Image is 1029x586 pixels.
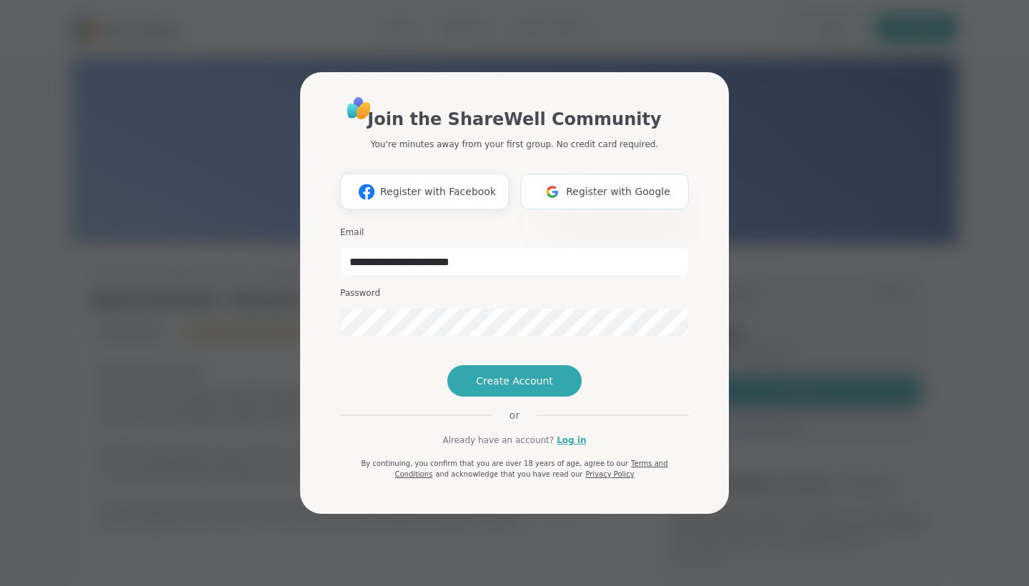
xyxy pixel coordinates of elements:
[340,227,689,239] h3: Email
[340,174,509,209] button: Register with Facebook
[435,470,582,478] span: and acknowledge that you have read our
[367,106,661,132] h1: Join the ShareWell Community
[343,92,375,124] img: ShareWell Logo
[371,138,658,151] p: You're minutes away from your first group. No credit card required.
[492,408,537,422] span: or
[447,365,582,397] button: Create Account
[476,374,553,388] span: Create Account
[394,460,667,478] a: Terms and Conditions
[566,184,670,199] span: Register with Google
[353,179,380,205] img: ShareWell Logomark
[442,434,554,447] span: Already have an account?
[557,434,586,447] a: Log in
[361,460,628,467] span: By continuing, you confirm that you are over 18 years of age, agree to our
[585,470,634,478] a: Privacy Policy
[520,174,689,209] button: Register with Google
[380,184,496,199] span: Register with Facebook
[539,179,566,205] img: ShareWell Logomark
[340,287,689,299] h3: Password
